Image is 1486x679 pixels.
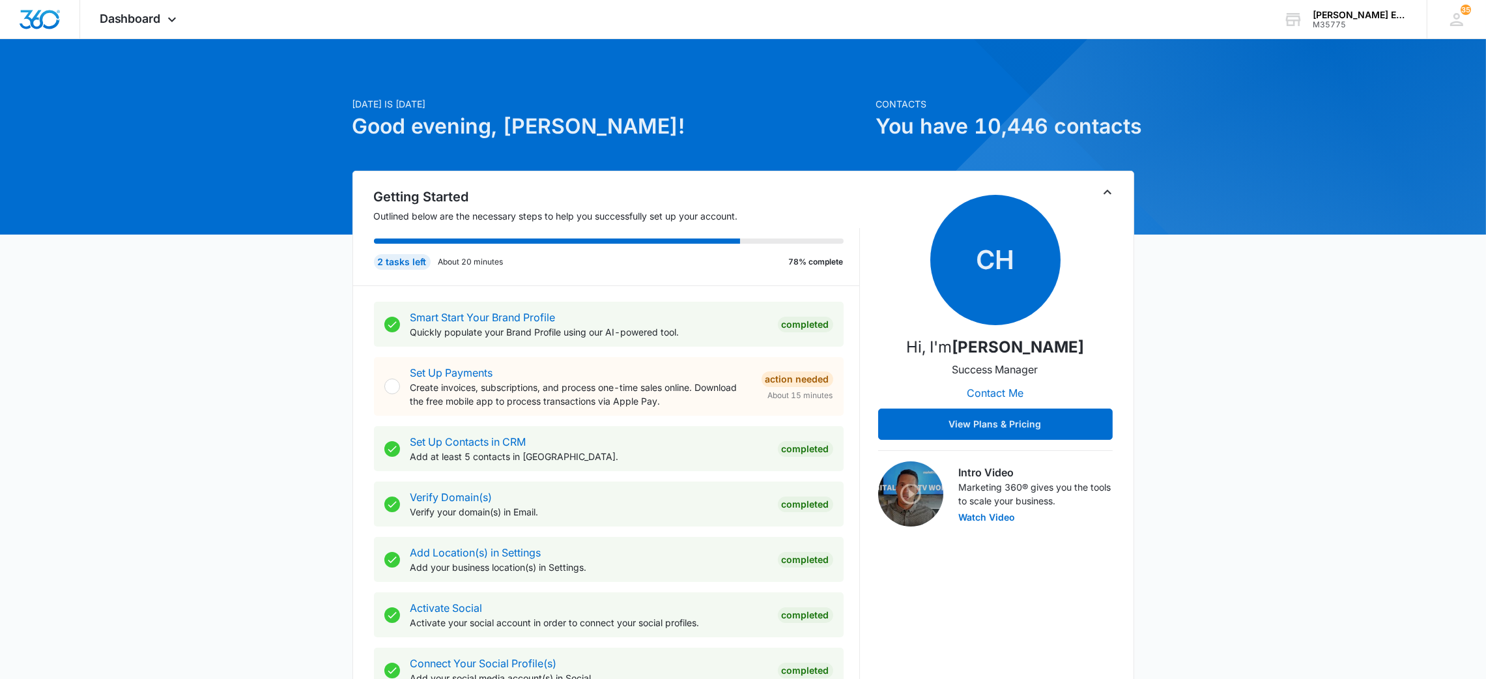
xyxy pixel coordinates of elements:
p: Create invoices, subscriptions, and process one-time sales online. Download the free mobile app t... [410,381,751,408]
div: account id [1313,20,1408,29]
span: Dashboard [100,12,161,25]
button: Contact Me [954,377,1036,409]
p: Contacts [876,97,1134,111]
a: Connect Your Social Profile(s) [410,657,557,670]
h2: Getting Started [374,187,860,207]
p: Hi, I'm [906,336,1084,359]
div: 2 tasks left [374,254,431,270]
strong: [PERSON_NAME] [952,338,1084,356]
div: Completed [778,663,833,678]
a: Activate Social [410,601,483,614]
span: About 15 minutes [768,390,833,401]
span: 35 [1461,5,1471,15]
button: Toggle Collapse [1100,184,1115,200]
a: Add Location(s) in Settings [410,546,541,559]
p: Outlined below are the necessary steps to help you successfully set up your account. [374,209,860,223]
a: Smart Start Your Brand Profile [410,311,556,324]
div: Action Needed [762,371,833,387]
a: Verify Domain(s) [410,491,493,504]
p: Success Manager [952,362,1038,377]
button: View Plans & Pricing [878,409,1113,440]
p: [DATE] is [DATE] [352,97,868,111]
div: Completed [778,317,833,332]
div: notifications count [1461,5,1471,15]
div: Completed [778,607,833,623]
div: Completed [778,441,833,457]
span: CH [930,195,1061,325]
a: Set Up Payments [410,366,493,379]
p: Marketing 360® gives you the tools to scale your business. [959,480,1113,508]
p: About 20 minutes [438,256,504,268]
div: Completed [778,497,833,512]
div: account name [1313,10,1408,20]
p: 78% complete [789,256,844,268]
p: Quickly populate your Brand Profile using our AI-powered tool. [410,325,767,339]
div: Completed [778,552,833,568]
button: Watch Video [959,513,1016,522]
a: Set Up Contacts in CRM [410,435,526,448]
h3: Intro Video [959,465,1113,480]
p: Verify your domain(s) in Email. [410,505,767,519]
p: Add your business location(s) in Settings. [410,560,767,574]
p: Add at least 5 contacts in [GEOGRAPHIC_DATA]. [410,450,767,463]
p: Activate your social account in order to connect your social profiles. [410,616,767,629]
img: Intro Video [878,461,943,527]
h1: You have 10,446 contacts [876,111,1134,142]
h1: Good evening, [PERSON_NAME]! [352,111,868,142]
